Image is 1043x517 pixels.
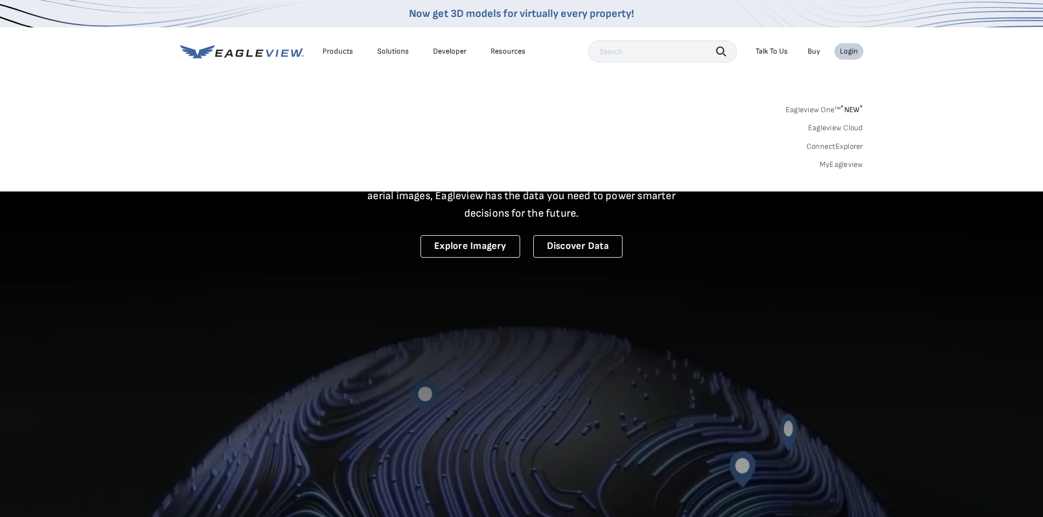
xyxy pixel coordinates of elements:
[820,160,863,170] a: MyEagleview
[420,235,520,258] a: Explore Imagery
[322,47,353,56] div: Products
[433,47,466,56] a: Developer
[786,102,863,114] a: Eagleview One™*NEW*
[409,7,634,20] a: Now get 3D models for virtually every property!
[756,47,788,56] div: Talk To Us
[808,47,820,56] a: Buy
[840,47,858,56] div: Login
[533,235,623,258] a: Discover Data
[840,105,863,114] span: NEW
[588,40,737,62] input: Search
[808,123,863,133] a: Eagleview Cloud
[491,47,526,56] div: Resources
[806,142,863,152] a: ConnectExplorer
[354,170,689,222] p: A new era starts here. Built on more than 3.5 billion high-resolution aerial images, Eagleview ha...
[377,47,409,56] div: Solutions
